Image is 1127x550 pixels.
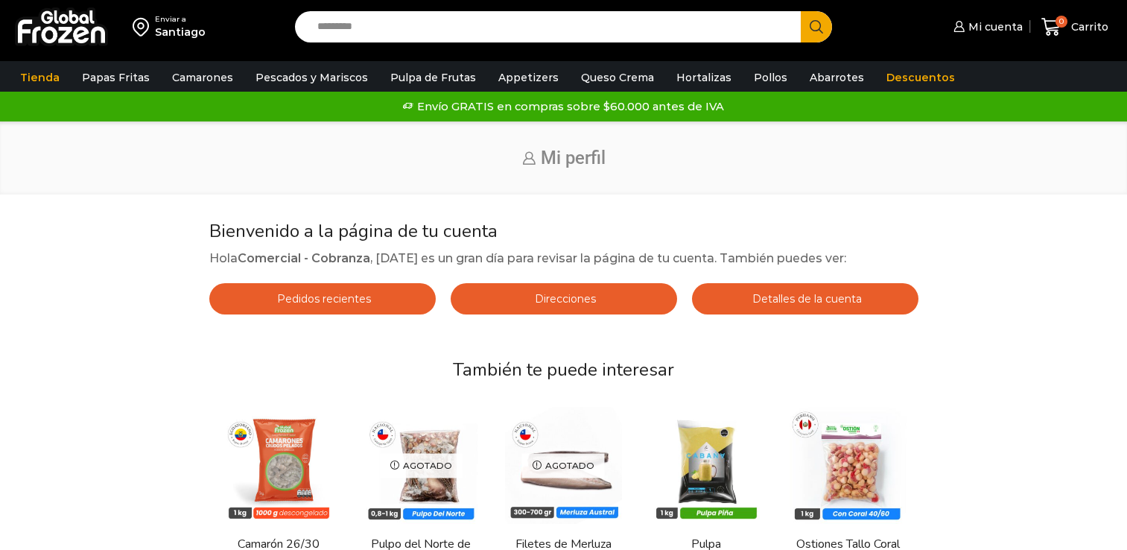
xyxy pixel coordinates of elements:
[248,63,375,92] a: Pescados y Mariscos
[209,283,436,314] a: Pedidos recientes
[805,487,892,513] span: Vista Rápida
[235,487,323,513] span: Vista Rápida
[965,19,1023,34] span: Mi cuenta
[451,283,677,314] a: Direcciones
[453,358,674,382] span: También te puede interesar
[491,63,566,92] a: Appetizers
[522,453,605,478] p: Agotado
[879,63,962,92] a: Descuentos
[746,63,795,92] a: Pollos
[692,283,918,314] a: Detalles de la cuenta
[1055,16,1067,28] span: 0
[13,63,67,92] a: Tienda
[950,12,1023,42] a: Mi cuenta
[1038,10,1112,45] a: 0 Carrito
[1067,19,1108,34] span: Carrito
[273,292,371,306] span: Pedidos recientes
[165,63,241,92] a: Camarones
[801,11,832,42] button: Search button
[749,292,862,306] span: Detalles de la cuenta
[378,487,465,513] span: Vista Rápida
[531,292,596,306] span: Direcciones
[574,63,661,92] a: Queso Crema
[541,148,606,168] span: Mi perfil
[669,63,739,92] a: Hortalizas
[209,249,918,268] p: Hola , [DATE] es un gran día para revisar la página de tu cuenta. También puedes ver:
[520,487,607,513] span: Vista Rápida
[209,219,498,243] span: Bienvenido a la página de tu cuenta
[155,14,206,25] div: Enviar a
[238,251,370,265] strong: Comercial - Cobranza
[133,14,155,39] img: address-field-icon.svg
[155,25,206,39] div: Santiago
[380,453,463,478] p: Agotado
[383,63,483,92] a: Pulpa de Frutas
[802,63,872,92] a: Abarrotes
[662,487,749,513] span: Vista Rápida
[74,63,157,92] a: Papas Fritas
